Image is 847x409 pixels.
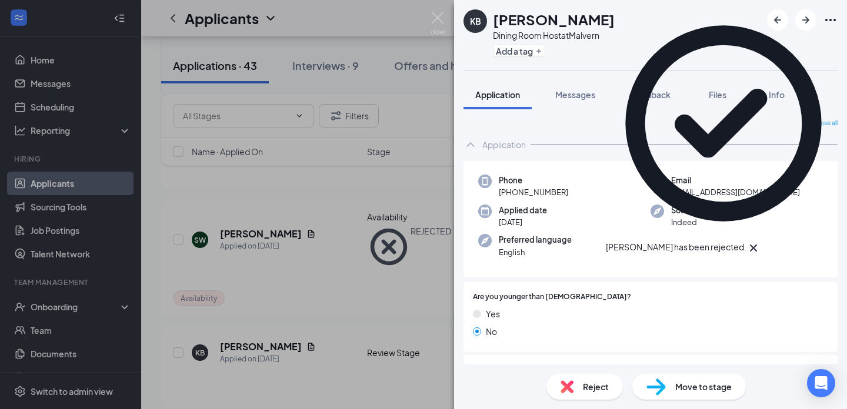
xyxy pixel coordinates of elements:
[493,9,615,29] h1: [PERSON_NAME]
[499,234,572,246] span: Preferred language
[473,291,631,303] span: Are you younger than [DEMOGRAPHIC_DATA]?
[475,89,520,100] span: Application
[675,380,732,393] span: Move to stage
[499,204,547,216] span: Applied date
[486,325,497,338] span: No
[606,6,841,241] svg: CheckmarkCircle
[493,29,615,41] div: Dining Room Host at Malvern
[555,89,595,100] span: Messages
[499,175,568,186] span: Phone
[486,307,500,320] span: Yes
[470,15,481,27] div: KB
[499,186,568,198] span: [PHONE_NUMBER]
[583,380,609,393] span: Reject
[606,241,746,255] div: [PERSON_NAME] has been rejected.
[807,369,835,397] div: Open Intercom Messenger
[535,48,542,55] svg: Plus
[493,45,545,57] button: PlusAdd a tag
[463,138,478,152] svg: ChevronUp
[499,246,572,258] span: English
[482,139,526,150] div: Application
[746,241,761,255] svg: Cross
[499,216,547,228] span: [DATE]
